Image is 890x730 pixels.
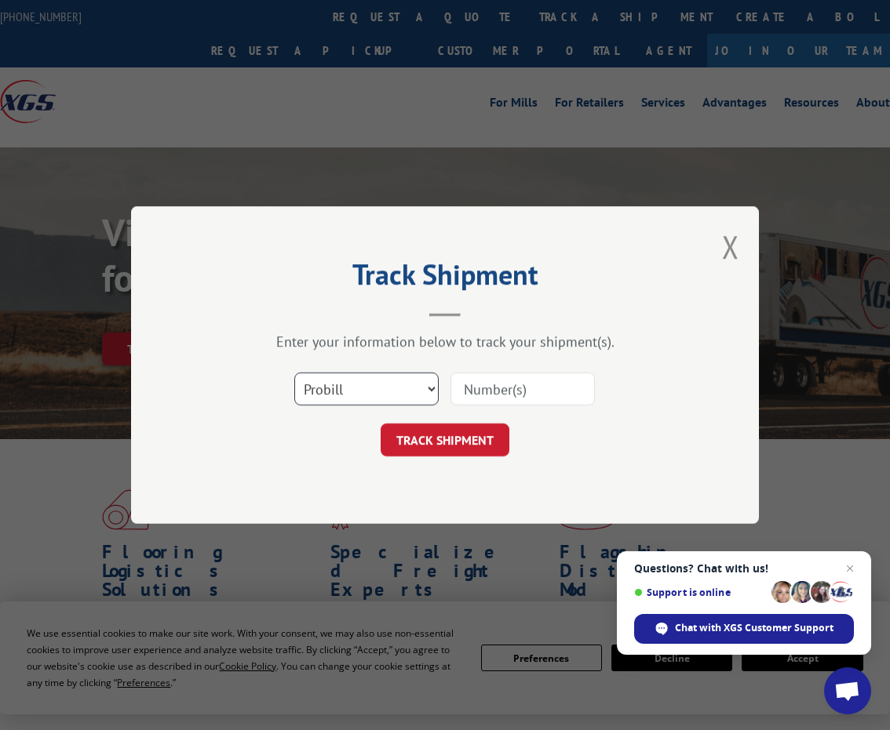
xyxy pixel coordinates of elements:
button: TRACK SHIPMENT [381,423,509,456]
h2: Track Shipment [210,263,680,293]
input: Number(s) [450,372,595,405]
span: Close chat [841,559,859,578]
span: Chat with XGS Customer Support [675,621,833,635]
button: Close modal [722,226,739,267]
div: Enter your information below to track your shipment(s). [210,332,680,350]
div: Chat with XGS Customer Support [634,614,854,644]
div: Open chat [824,667,871,714]
span: Questions? Chat with us! [634,562,854,575]
span: Support is online [634,587,766,598]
